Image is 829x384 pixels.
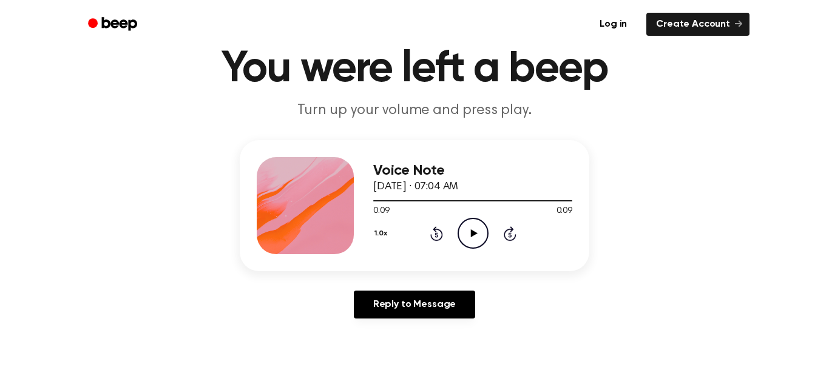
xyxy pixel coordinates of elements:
a: Beep [80,13,148,36]
span: 0:09 [373,205,389,218]
a: Log in [587,10,639,38]
a: Reply to Message [354,291,475,318]
span: 0:09 [557,205,572,218]
h3: Voice Note [373,163,572,179]
button: 1.0x [373,223,391,244]
a: Create Account [646,13,749,36]
span: [DATE] · 07:04 AM [373,181,458,192]
h1: You were left a beep [104,47,725,91]
p: Turn up your volume and press play. [181,101,648,121]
